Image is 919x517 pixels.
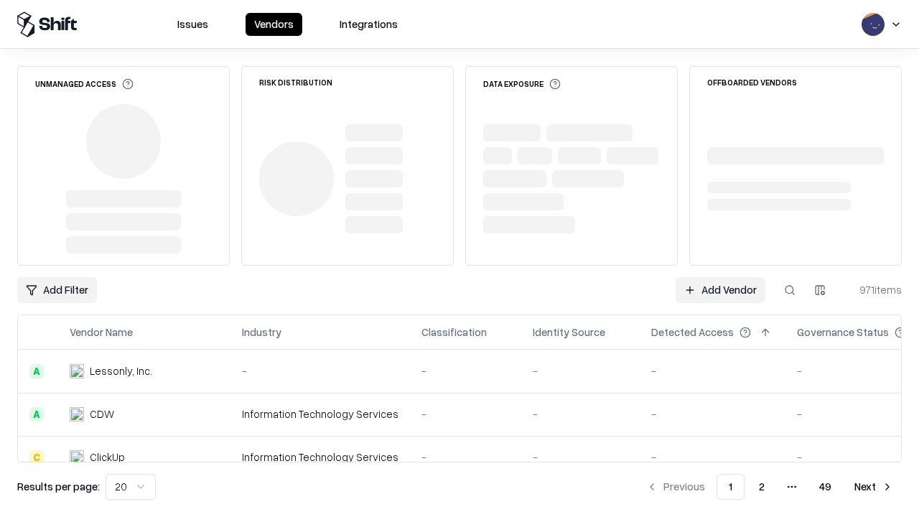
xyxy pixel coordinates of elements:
[797,325,889,340] div: Governance Status
[169,13,217,36] button: Issues
[707,78,797,86] div: Offboarded Vendors
[242,406,398,421] div: Information Technology Services
[483,78,561,90] div: Data Exposure
[717,474,745,500] button: 1
[90,363,152,378] div: Lessonly, Inc.
[29,450,44,465] div: C
[676,277,765,303] a: Add Vendor
[533,325,605,340] div: Identity Source
[17,277,97,303] button: Add Filter
[70,364,84,378] img: Lessonly, Inc.
[421,325,487,340] div: Classification
[17,479,100,494] p: Results per page:
[331,13,406,36] button: Integrations
[808,474,843,500] button: 49
[651,363,774,378] div: -
[29,364,44,378] div: A
[651,325,734,340] div: Detected Access
[259,78,332,86] div: Risk Distribution
[747,474,776,500] button: 2
[70,325,133,340] div: Vendor Name
[242,325,281,340] div: Industry
[90,450,125,465] div: ClickUp
[533,450,628,465] div: -
[846,474,902,500] button: Next
[90,406,114,421] div: CDW
[242,450,398,465] div: Information Technology Services
[421,406,510,421] div: -
[246,13,302,36] button: Vendors
[533,363,628,378] div: -
[70,450,84,465] img: ClickUp
[651,450,774,465] div: -
[844,282,902,297] div: 971 items
[35,78,134,90] div: Unmanaged Access
[638,474,902,500] nav: pagination
[242,363,398,378] div: -
[421,450,510,465] div: -
[70,407,84,421] img: CDW
[421,363,510,378] div: -
[29,407,44,421] div: A
[533,406,628,421] div: -
[651,406,774,421] div: -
